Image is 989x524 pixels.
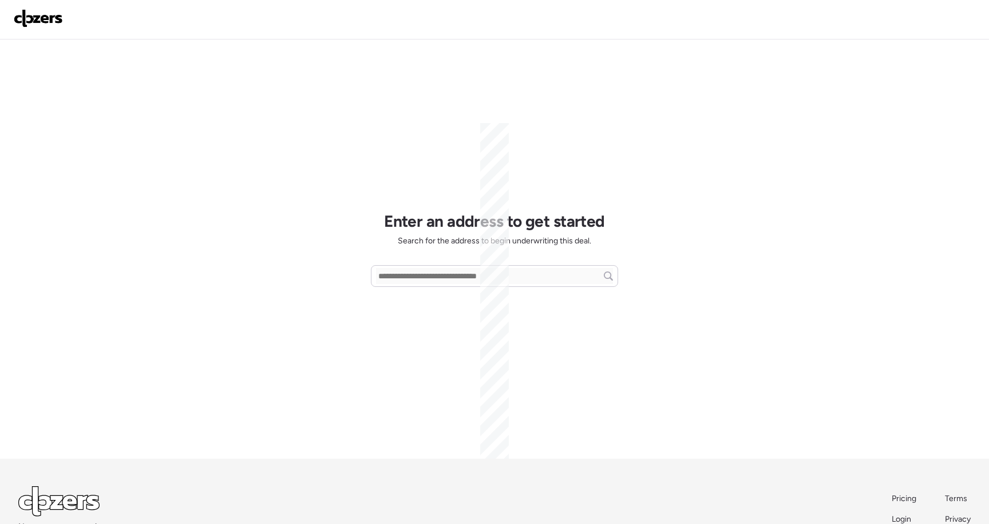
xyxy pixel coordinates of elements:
span: Login [892,514,911,524]
img: Logo [14,9,63,27]
img: Logo Light [18,486,100,517]
span: Pricing [892,494,916,503]
a: Terms [945,493,971,505]
h1: Enter an address to get started [384,211,605,231]
span: Search for the address to begin underwriting this deal. [398,235,591,247]
span: Terms [945,494,967,503]
span: Privacy [945,514,971,524]
a: Pricing [892,493,917,505]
